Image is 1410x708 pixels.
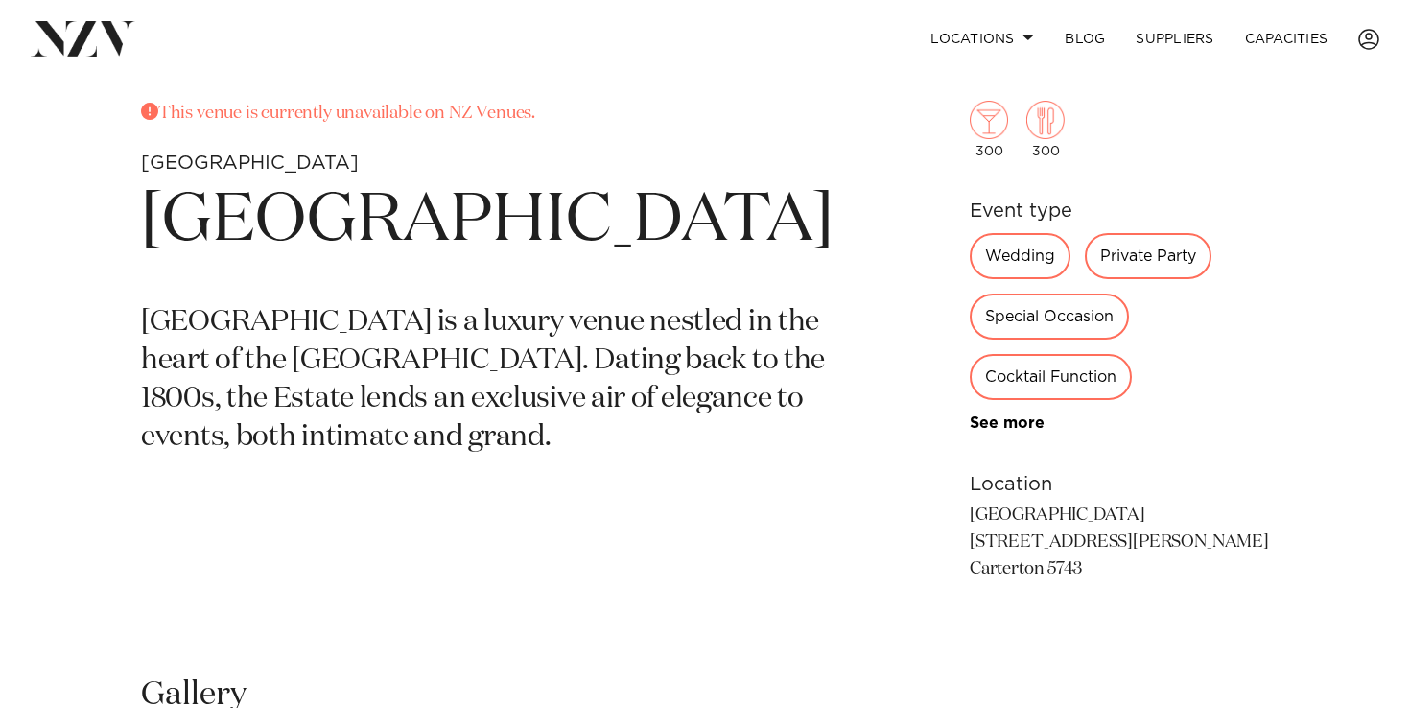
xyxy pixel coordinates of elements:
h1: [GEOGRAPHIC_DATA] [141,177,834,266]
h6: Location [970,470,1269,499]
p: [GEOGRAPHIC_DATA] [STREET_ADDRESS][PERSON_NAME] Carterton 5743 [970,503,1269,583]
img: nzv-logo.png [31,21,135,56]
div: Cocktail Function [970,354,1132,400]
div: Private Party [1085,233,1211,279]
img: dining.png [1026,101,1065,139]
p: This venue is currently unavailable on NZ Venues. [141,101,834,128]
div: Special Occasion [970,294,1129,340]
p: [GEOGRAPHIC_DATA] is a luxury venue nestled in the heart of the [GEOGRAPHIC_DATA]. Dating back to... [141,304,834,458]
div: 300 [970,101,1008,158]
small: [GEOGRAPHIC_DATA] [141,153,359,173]
div: Wedding [970,233,1070,279]
div: 300 [1026,101,1065,158]
a: Capacities [1230,18,1344,59]
h6: Event type [970,197,1269,225]
img: cocktail.png [970,101,1008,139]
a: Locations [915,18,1049,59]
a: BLOG [1049,18,1120,59]
a: SUPPLIERS [1120,18,1229,59]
